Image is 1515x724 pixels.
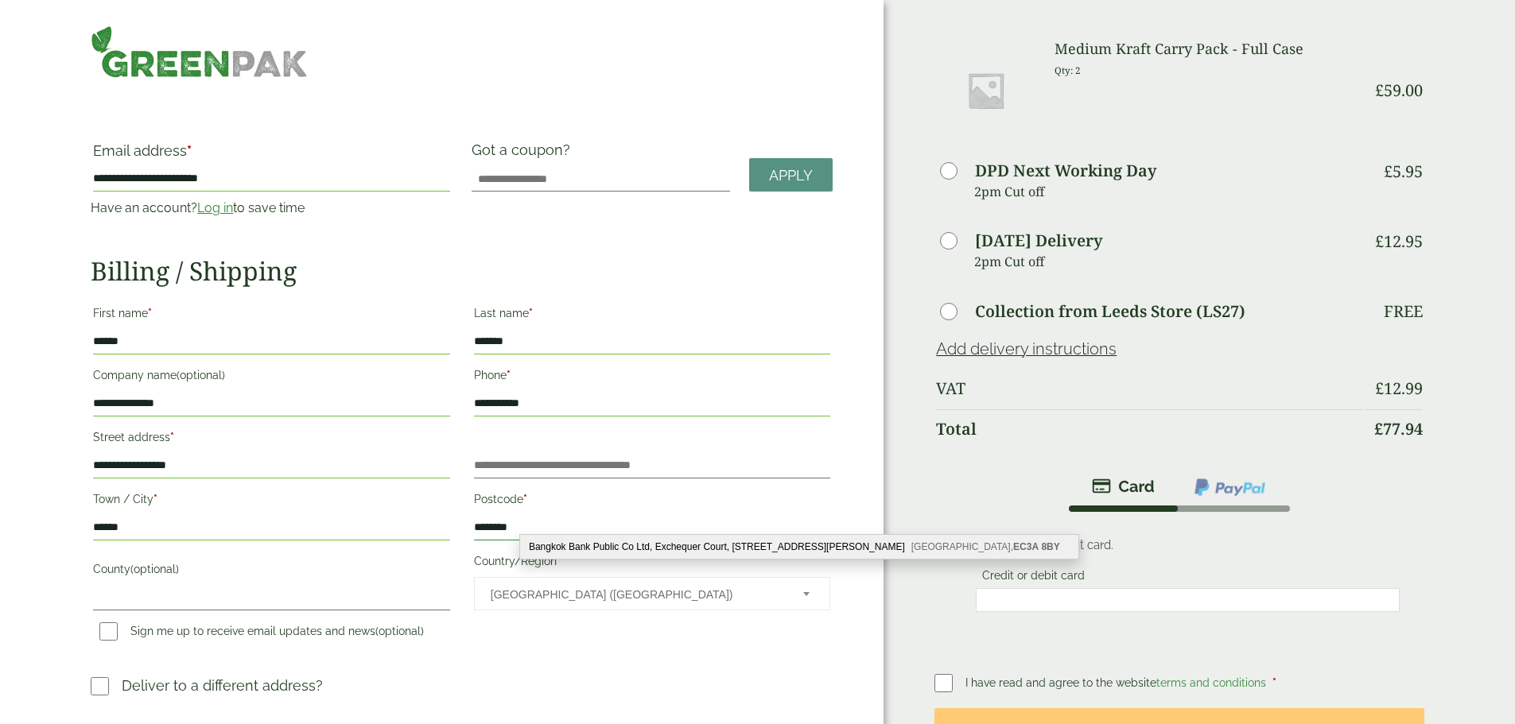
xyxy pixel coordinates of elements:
p: Free [1384,302,1423,321]
bdi: 77.94 [1374,418,1423,439]
span: £ [1375,230,1384,252]
label: Company name [93,364,449,391]
p: Deliver to a different address? [122,675,323,696]
span: [GEOGRAPHIC_DATA], [911,541,1060,552]
label: Street address [93,426,449,453]
h3: Medium Kraft Carry Pack - Full Case [1055,41,1362,58]
abbr: required [187,142,192,159]
a: terms and conditions [1156,676,1266,689]
span: United Kingdom (UK) [491,578,782,611]
span: (optional) [130,563,179,575]
span: (optional) [177,369,225,381]
p: Pay with your credit card. [976,536,1400,554]
img: stripe.png [1092,477,1155,496]
label: Got a coupon? [472,141,577,166]
img: Placeholder [936,41,1035,140]
label: County [93,558,449,585]
bdi: 59.00 [1375,79,1423,101]
a: Log in [197,200,233,215]
th: Total [936,409,1362,448]
span: £ [1374,418,1383,439]
label: DPD Next Working Day [975,163,1156,179]
h2: Billing / Shipping [91,256,833,286]
abbr: required [529,307,533,319]
iframe: Secure card payment input frame [981,593,1395,607]
bdi: 12.99 [1375,377,1423,399]
span: £ [1375,377,1384,399]
b: EC3A [1013,541,1039,552]
bdi: 12.95 [1375,230,1423,252]
input: Sign me up to receive email updates and news(optional) [99,622,118,641]
a: Apply [749,158,833,192]
abbr: required [148,307,152,319]
label: Country/Region [474,550,830,577]
label: Credit or debit card [976,569,1091,587]
label: First name [93,302,449,329]
abbr: required [557,555,561,567]
p: 2pm Cut off [974,180,1362,203]
th: VAT [936,370,1362,408]
img: GreenPak Supplies [91,25,308,78]
label: Collection from Leeds Store (LS27) [975,304,1245,319]
label: Town / City [93,488,449,515]
label: Postcode [474,488,830,515]
label: [DATE] Delivery [975,233,1102,249]
div: Bangkok Bank Public Co Ltd, Exchequer Court, 33 St. Mary Axe [520,535,1078,559]
b: 8BY [1041,541,1059,552]
abbr: required [170,431,174,443]
abbr: required [153,493,157,505]
span: £ [1384,161,1393,182]
span: £ [1375,79,1384,101]
abbr: required [507,369,511,381]
span: Apply [769,167,813,184]
span: I have read and agree to the website [965,676,1269,689]
abbr: required [523,493,527,505]
span: (optional) [375,625,424,637]
small: Qty: 2 [1055,64,1081,76]
img: ppcp-gateway.png [1193,477,1267,498]
label: Sign me up to receive email updates and news [93,625,430,642]
label: Email address [93,144,449,166]
p: 2pm Cut off [974,250,1362,273]
bdi: 5.95 [1384,161,1423,182]
label: Last name [474,302,830,329]
p: Have an account? to save time [91,199,452,218]
span: Country/Region [474,577,830,610]
a: Add delivery instructions [936,339,1117,358]
label: Phone [474,364,830,391]
abbr: required [1272,676,1276,689]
